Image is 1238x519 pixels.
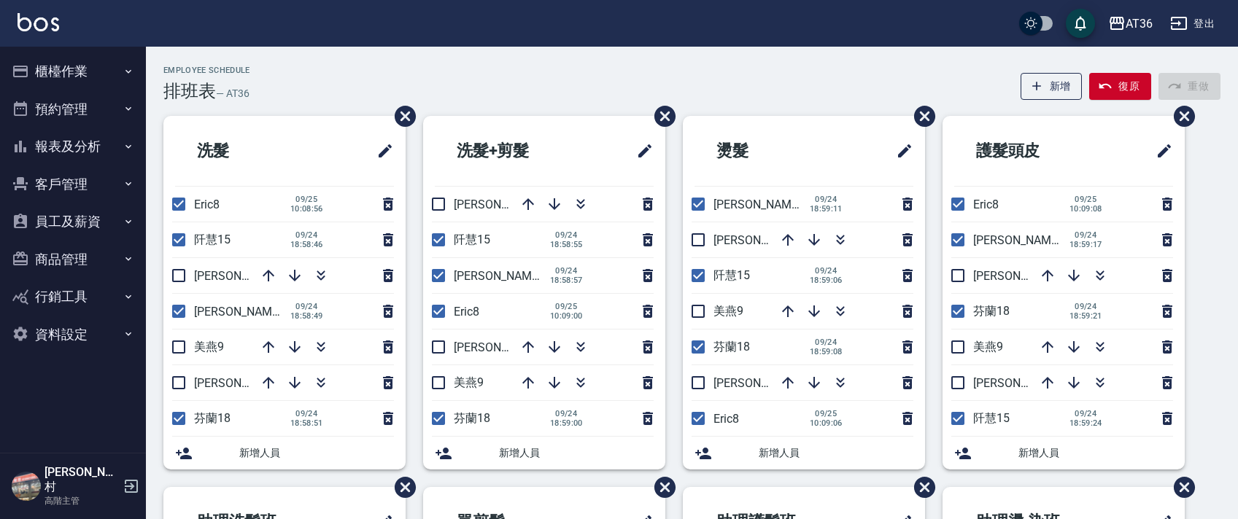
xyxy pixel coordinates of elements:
span: 09/24 [1069,409,1102,418]
span: 美燕9 [194,340,224,354]
span: 18:59:11 [810,204,843,214]
button: 資料設定 [6,316,140,354]
span: 18:59:24 [1069,418,1102,428]
div: 新增人員 [683,437,925,469]
span: 芬蘭18 [973,304,1010,318]
span: 18:59:17 [1069,240,1102,249]
span: 新增人員 [239,445,394,461]
span: 刪除班表 [903,466,937,509]
h6: — AT36 [216,86,249,101]
span: 09/24 [1069,230,1102,240]
span: 新增人員 [759,445,913,461]
button: AT36 [1102,9,1158,39]
h2: 燙髮 [695,125,829,177]
span: 09/24 [290,302,323,311]
button: 復原 [1089,73,1151,100]
span: 18:59:00 [550,418,583,428]
span: [PERSON_NAME]16 [194,305,295,319]
button: 商品管理 [6,241,140,278]
h2: Employee Schedule [163,66,250,75]
span: 新增人員 [499,445,654,461]
button: 預約管理 [6,90,140,128]
p: 高階主管 [45,494,119,507]
button: 櫃檯作業 [6,52,140,90]
span: [PERSON_NAME]11 [973,376,1074,390]
button: 客戶管理 [6,165,140,203]
span: [PERSON_NAME]11 [454,198,554,211]
button: 登出 [1164,10,1220,37]
button: 新增 [1021,73,1083,100]
span: 阡慧15 [713,268,750,282]
button: save [1066,9,1095,38]
span: Eric8 [973,198,999,211]
span: [PERSON_NAME]16 [973,233,1074,247]
span: 修改班表的標題 [627,133,654,168]
span: 芬蘭18 [194,411,231,425]
span: 09/24 [1069,302,1102,311]
span: 阡慧15 [194,233,231,246]
span: 09/24 [810,195,843,204]
span: 新增人員 [1018,445,1173,461]
span: 09/24 [810,266,843,276]
div: AT36 [1126,15,1153,33]
span: 刪除班表 [384,95,418,138]
span: 修改班表的標題 [1147,133,1173,168]
span: 阡慧15 [973,411,1010,425]
span: 10:08:56 [290,204,323,214]
span: 09/24 [550,266,583,276]
span: 刪除班表 [1163,466,1197,509]
span: [PERSON_NAME]16 [454,269,554,283]
img: Logo [18,13,59,31]
span: 修改班表的標題 [887,133,913,168]
span: 09/24 [290,230,323,240]
span: Eric8 [194,198,220,211]
span: 09/24 [290,409,323,418]
span: 09/25 [550,302,583,311]
span: Eric8 [713,412,739,426]
span: 阡慧15 [454,233,490,246]
button: 行銷工具 [6,278,140,316]
span: 修改班表的標題 [368,133,394,168]
span: 18:58:55 [550,240,583,249]
span: 18:58:57 [550,276,583,285]
span: 美燕9 [713,304,743,318]
span: 09/24 [550,230,583,240]
span: [PERSON_NAME]6 [454,340,548,354]
span: 09/24 [810,337,843,347]
span: 刪除班表 [903,95,937,138]
span: [PERSON_NAME]6 [713,376,808,390]
div: 新增人員 [423,437,665,469]
h2: 護髮頭皮 [954,125,1104,177]
h2: 洗髮+剪髮 [435,125,589,177]
button: 報表及分析 [6,128,140,165]
span: 刪除班表 [1163,95,1197,138]
img: Person [12,472,41,501]
span: 18:59:06 [810,276,843,285]
span: 芬蘭18 [713,340,750,354]
span: [PERSON_NAME]16 [713,198,814,211]
span: 18:59:08 [810,347,843,356]
button: 員工及薪資 [6,203,140,241]
span: 18:58:49 [290,311,323,321]
span: Eric8 [454,305,479,319]
span: 09/24 [550,409,583,418]
span: 美燕9 [454,375,484,389]
span: 09/25 [290,195,323,204]
span: [PERSON_NAME]6 [973,269,1067,283]
div: 新增人員 [943,437,1185,469]
span: 18:59:21 [1069,311,1102,321]
h3: 排班表 [163,81,216,101]
h2: 洗髮 [175,125,309,177]
span: 10:09:06 [810,418,843,428]
span: 10:09:08 [1069,204,1102,214]
span: [PERSON_NAME]11 [713,233,814,247]
h5: [PERSON_NAME]村 [45,465,119,494]
span: 芬蘭18 [454,411,490,425]
span: [PERSON_NAME]11 [194,376,295,390]
span: 18:58:46 [290,240,323,249]
span: 09/25 [810,409,843,418]
span: 10:09:00 [550,311,583,321]
span: [PERSON_NAME]6 [194,269,288,283]
span: 美燕9 [973,340,1003,354]
span: 18:58:51 [290,418,323,428]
